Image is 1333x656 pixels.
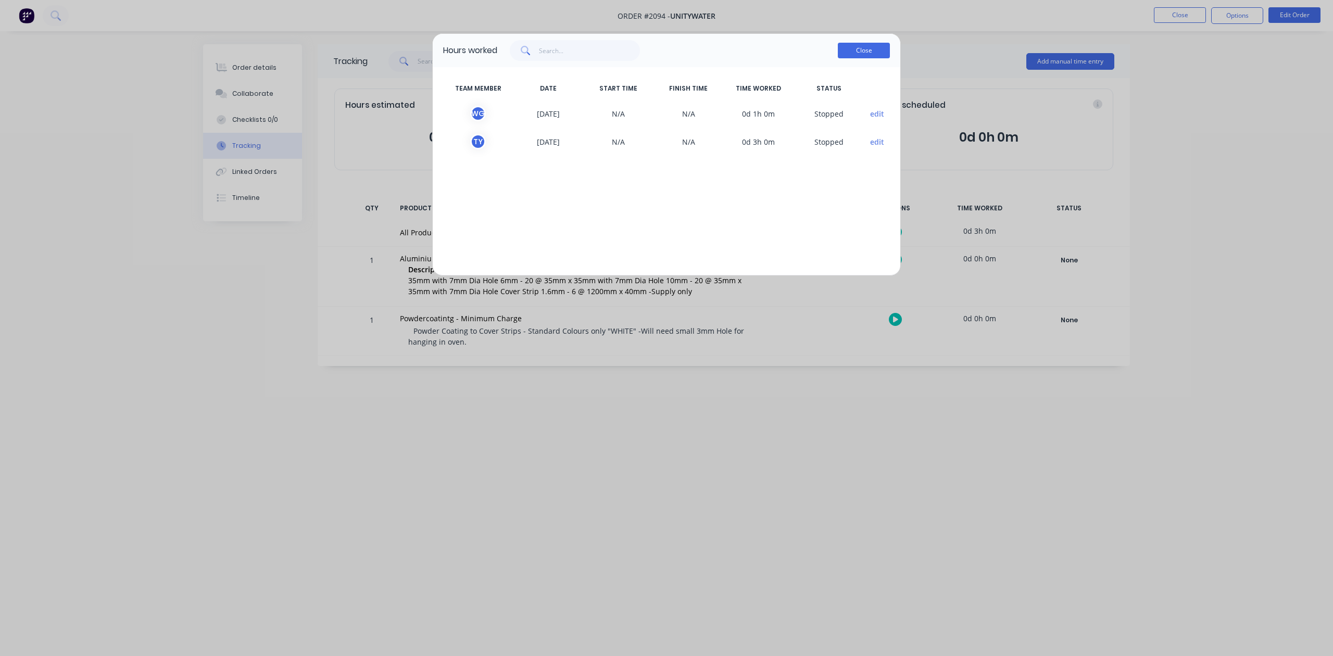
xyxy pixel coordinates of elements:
span: N/A [653,106,724,121]
span: S topped [794,134,864,149]
span: STATUS [794,84,864,93]
button: edit [870,108,884,119]
div: T Y [470,134,486,149]
span: TEAM MEMBER [443,84,513,93]
span: [DATE] [513,134,584,149]
span: FINISH TIME [653,84,724,93]
span: 0d 3h 0m [724,134,794,149]
span: N/A [653,134,724,149]
span: 0d 1h 0m [724,106,794,121]
span: START TIME [583,84,653,93]
input: Search... [539,40,640,61]
span: S topped [794,106,864,121]
button: edit [870,136,884,147]
span: N/A [583,106,653,121]
span: DATE [513,84,584,93]
span: TIME WORKED [724,84,794,93]
span: [DATE] [513,106,584,121]
div: W G [470,106,486,121]
div: Hours worked [443,44,497,57]
button: Close [838,43,890,58]
span: N/A [583,134,653,149]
